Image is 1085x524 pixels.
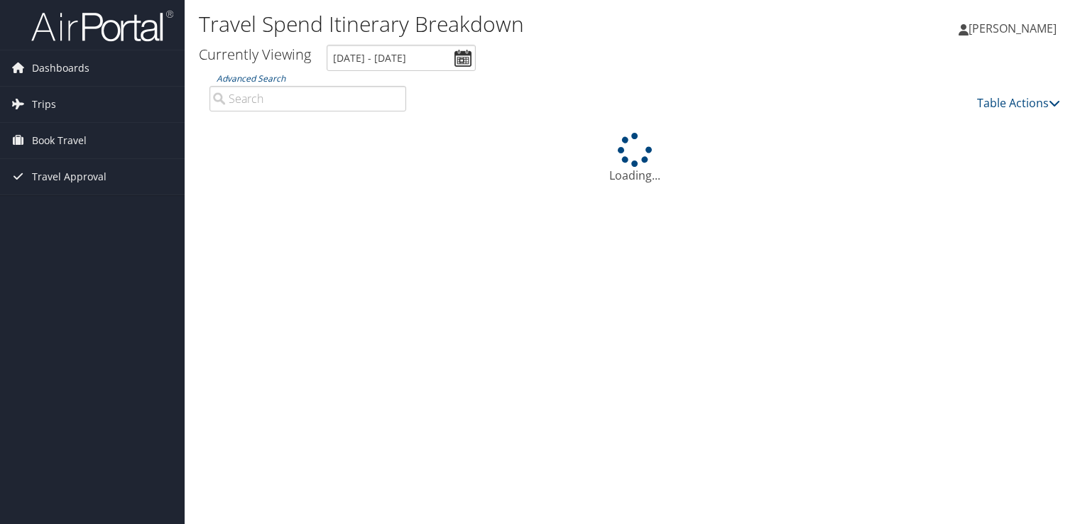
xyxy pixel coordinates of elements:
[199,9,780,39] h1: Travel Spend Itinerary Breakdown
[32,87,56,122] span: Trips
[32,50,89,86] span: Dashboards
[977,95,1060,111] a: Table Actions
[199,45,311,64] h3: Currently Viewing
[199,133,1071,184] div: Loading...
[217,72,285,84] a: Advanced Search
[327,45,476,71] input: [DATE] - [DATE]
[32,123,87,158] span: Book Travel
[32,159,107,195] span: Travel Approval
[209,86,406,111] input: Advanced Search
[31,9,173,43] img: airportal-logo.png
[959,7,1071,50] a: [PERSON_NAME]
[969,21,1057,36] span: [PERSON_NAME]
